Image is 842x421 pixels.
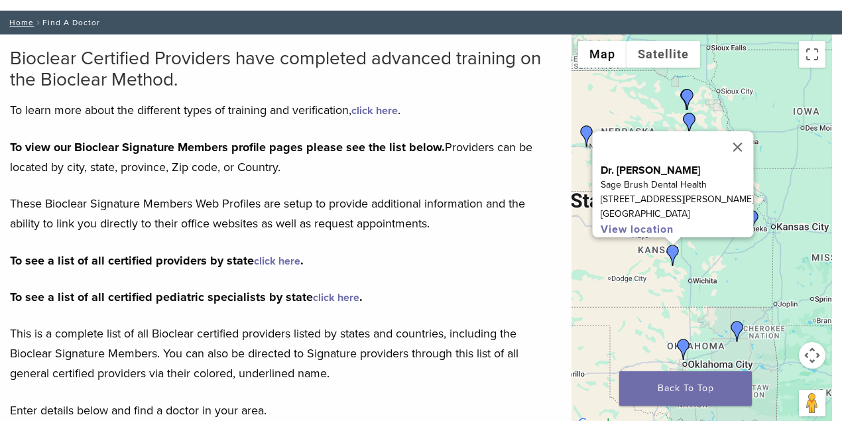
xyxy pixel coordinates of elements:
div: Dr. Tom Pratt [576,125,597,147]
p: These Bioclear Signature Members Web Profiles are setup to provide additional information and the... [10,194,552,233]
p: This is a complete list of all Bioclear certified providers listed by states and countries, inclu... [10,324,552,383]
p: To learn more about the different types of training and verification, . [10,100,552,120]
div: Dr. Traci Leon [673,339,694,360]
button: Close [722,131,754,163]
p: Providers can be located by city, state, province, Zip code, or Country. [10,137,552,177]
a: click here [313,291,359,304]
p: Sage Brush Dental Health [601,178,754,192]
strong: To view our Bioclear Signature Members profile pages please see the list below. [10,140,445,154]
div: Dr. Todd Gentling [727,321,748,342]
a: Home [5,18,34,27]
button: Toggle fullscreen view [799,41,825,68]
button: Drag Pegman onto the map to open Street View [799,390,825,416]
div: Dr. Susan Evans [662,245,684,266]
p: Dr. [PERSON_NAME] [601,163,754,178]
span: / [34,19,42,26]
strong: To see a list of all certified providers by state . [10,253,304,268]
button: Show street map [578,41,627,68]
a: click here [351,104,398,117]
strong: To see a list of all certified pediatric specialists by state . [10,290,363,304]
a: click here [254,255,300,268]
p: Enter details below and find a doctor in your area. [10,400,552,420]
a: Back To Top [619,371,752,406]
button: Show satellite imagery [627,41,700,68]
div: Dr. Rachel Wade [677,89,698,110]
button: Map camera controls [799,342,825,369]
h2: Bioclear Certified Providers have completed advanced training on the Bioclear Method. [10,48,552,90]
p: [STREET_ADDRESS][PERSON_NAME] [601,192,754,207]
p: [GEOGRAPHIC_DATA] [601,207,754,221]
div: Dr. Brandon Mizner [679,113,700,134]
a: View location [601,223,674,236]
